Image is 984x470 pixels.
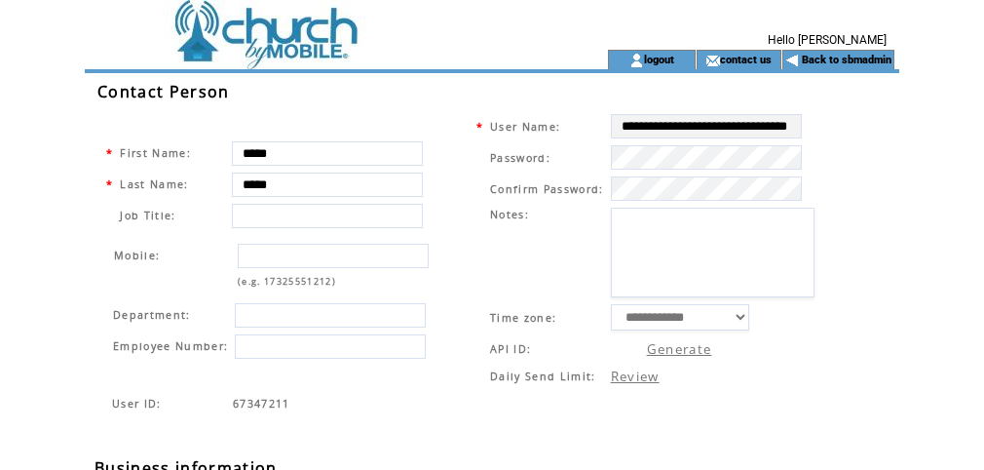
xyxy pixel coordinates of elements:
span: Job Title: [120,209,175,222]
span: User Name: [490,120,560,134]
span: Indicates the agent code for sign up page with sales agent or reseller tracking code [233,397,290,411]
a: Back to sbmadmin [802,54,891,66]
img: backArrow.gif [785,53,800,68]
span: Mobile: [114,249,160,262]
span: First Name: [120,146,191,160]
span: API ID: [490,342,531,356]
span: Department: [113,308,191,322]
span: Confirm Password: [490,182,604,196]
a: Review [611,368,660,385]
span: Password: [490,151,550,165]
span: Hello [PERSON_NAME] [768,33,887,47]
a: contact us [720,53,772,65]
span: Daily Send Limit: [490,370,596,383]
a: logout [644,53,674,65]
span: Indicates the agent code for sign up page with sales agent or reseller tracking code [112,397,162,411]
span: (e.g. 17325551212) [238,275,336,288]
a: Generate [647,340,712,358]
span: Last Name: [120,177,188,191]
span: Employee Number: [113,339,228,353]
span: Notes: [490,208,529,221]
img: account_icon.gif [629,53,644,68]
img: contact_us_icon.gif [705,53,720,68]
span: Contact Person [97,81,230,102]
span: Time zone: [490,311,556,325]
